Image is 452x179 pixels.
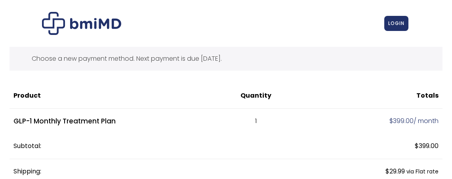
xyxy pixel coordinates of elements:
[415,141,419,150] span: $
[10,109,219,134] td: GLP-1 Monthly Treatment Plan
[385,167,405,176] span: 29.99
[10,134,293,159] th: Subtotal:
[219,109,292,134] td: 1
[10,47,442,71] div: Choose a new payment method. Next payment is due [DATE].
[388,20,404,27] span: LOGIN
[42,12,121,35] img: Checkout
[293,109,442,134] td: / month
[219,83,292,108] th: Quantity
[10,83,219,108] th: Product
[406,168,439,175] small: via Flat rate
[389,116,393,125] span: $
[389,116,414,125] span: 399.00
[293,83,442,108] th: Totals
[415,141,439,150] span: 399.00
[384,16,408,31] a: LOGIN
[385,167,389,176] span: $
